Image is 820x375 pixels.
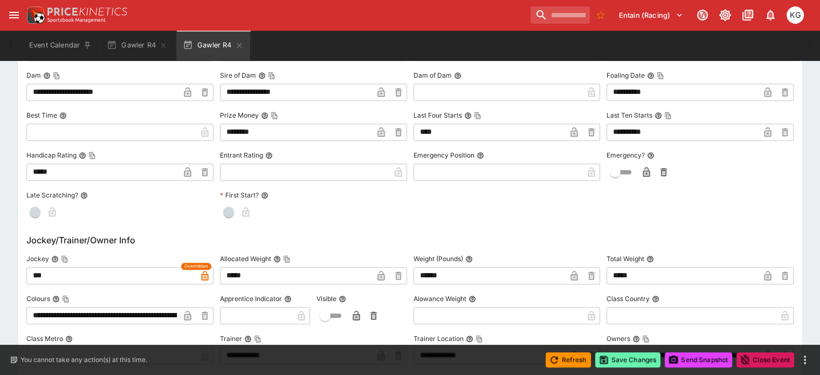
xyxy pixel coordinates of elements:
[414,254,463,263] p: Weight (Pounds)
[53,72,60,79] button: Copy To Clipboard
[26,254,49,263] p: Jockey
[665,352,732,367] button: Send Snapshot
[43,72,51,79] button: DamCopy To Clipboard
[607,111,652,120] p: Last Ten Starts
[26,151,77,160] p: Handicap Rating
[652,295,659,303] button: Class Country
[61,255,68,263] button: Copy To Clipboard
[265,152,273,159] button: Entrant Rating
[761,5,780,25] button: Notifications
[80,192,88,199] button: Late Scratching?
[530,6,590,24] input: search
[607,294,650,303] p: Class Country
[220,111,259,120] p: Prize Money
[654,112,662,119] button: Last Ten StartsCopy To Clipboard
[26,234,794,247] h6: Jockey/Trainer/Owner Info
[220,190,259,200] p: First Start?
[693,5,712,25] button: Connected to PK
[220,254,271,263] p: Allocated Weight
[52,295,60,303] button: ColoursCopy To Clipboard
[339,295,346,303] button: Visible
[47,8,127,16] img: PriceKinetics
[261,192,268,199] button: First Start?
[642,335,650,343] button: Copy To Clipboard
[100,30,174,60] button: Gawler R4
[184,263,208,270] span: Overridden
[787,6,804,24] div: Kevin Gutschlag
[79,152,86,159] button: Handicap RatingCopy To Clipboard
[47,18,106,23] img: Sportsbook Management
[607,334,630,343] p: Owners
[607,151,645,160] p: Emergency?
[647,72,654,79] button: Foaling DateCopy To Clipboard
[316,294,336,303] p: Visible
[798,353,811,366] button: more
[738,5,757,25] button: Documentation
[26,190,78,200] p: Late Scratching?
[20,355,147,365] p: You cannot take any action(s) at this time.
[220,334,242,343] p: Trainer
[464,112,472,119] button: Last Four StartsCopy To Clipboard
[254,335,261,343] button: Copy To Clipboard
[26,334,63,343] p: Class Metro
[59,112,67,119] button: Best Time
[26,111,57,120] p: Best Time
[176,30,250,60] button: Gawler R4
[607,71,645,80] p: Foaling Date
[477,152,484,159] button: Emergency Position
[414,294,466,303] p: Alowance Weight
[220,151,263,160] p: Entrant Rating
[414,71,452,80] p: Dam of Dam
[612,6,690,24] button: Select Tenant
[783,3,807,27] button: Kevin Gutschlag
[4,5,24,25] button: open drawer
[283,255,291,263] button: Copy To Clipboard
[51,255,59,263] button: JockeyCopy To Clipboard
[657,72,664,79] button: Copy To Clipboard
[273,255,281,263] button: Allocated WeightCopy To Clipboard
[24,4,45,26] img: PriceKinetics Logo
[220,71,256,80] p: Sire of Dam
[736,352,794,367] button: Close Event
[465,255,473,263] button: Weight (Pounds)
[23,30,98,60] button: Event Calendar
[414,334,464,343] p: Trainer Location
[454,72,461,79] button: Dam of Dam
[244,335,252,343] button: TrainerCopy To Clipboard
[62,295,70,303] button: Copy To Clipboard
[268,72,275,79] button: Copy To Clipboard
[258,72,266,79] button: Sire of DamCopy To Clipboard
[664,112,672,119] button: Copy To Clipboard
[607,254,644,263] p: Total Weight
[476,335,483,343] button: Copy To Clipboard
[474,112,481,119] button: Copy To Clipboard
[647,152,654,159] button: Emergency?
[468,295,476,303] button: Alowance Weight
[546,352,591,367] button: Refresh
[632,335,640,343] button: OwnersCopy To Clipboard
[220,294,282,303] p: Apprentice Indicator
[284,295,292,303] button: Apprentice Indicator
[414,151,474,160] p: Emergency Position
[261,112,268,119] button: Prize MoneyCopy To Clipboard
[26,71,41,80] p: Dam
[715,5,735,25] button: Toggle light/dark mode
[65,335,73,343] button: Class Metro
[592,6,609,24] button: No Bookmarks
[414,111,462,120] p: Last Four Starts
[271,112,278,119] button: Copy To Clipboard
[26,294,50,303] p: Colours
[595,352,661,367] button: Save Changes
[88,152,96,159] button: Copy To Clipboard
[646,255,654,263] button: Total Weight
[466,335,473,343] button: Trainer LocationCopy To Clipboard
